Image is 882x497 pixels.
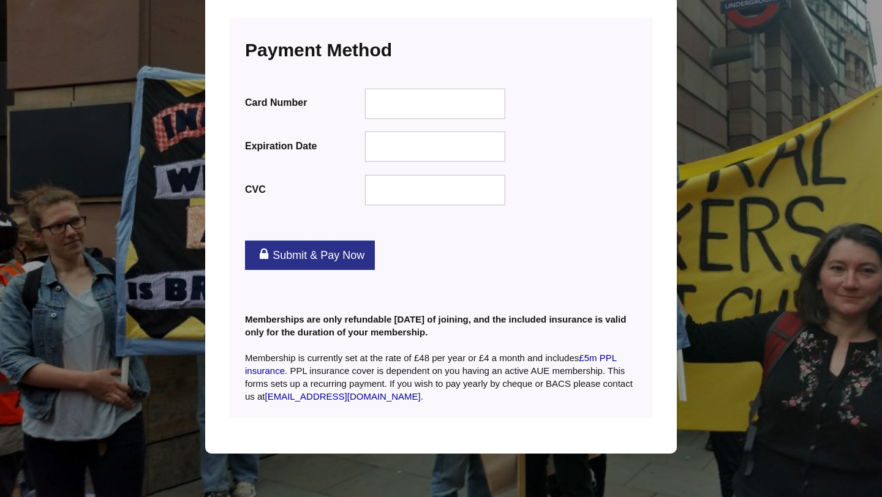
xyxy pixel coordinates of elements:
label: Expiration Date [245,138,363,154]
a: Submit & Pay Now [245,241,375,270]
a: £5m PPL insurance [245,353,616,376]
label: CVC [245,181,363,198]
iframe: Secure card number input frame [374,97,497,110]
iframe: Secure CVC input frame [374,184,497,197]
span: Membership is currently set at the rate of £48 per year or £4 a month and includes . PPL insuranc... [245,353,633,402]
label: Card Number [245,94,363,111]
b: Memberships are only refundable [DATE] of joining, and the included insurance is valid only for t... [245,314,626,337]
a: [EMAIL_ADDRESS][DOMAIN_NAME] [265,391,421,402]
iframe: Secure expiration date input frame [374,140,497,154]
